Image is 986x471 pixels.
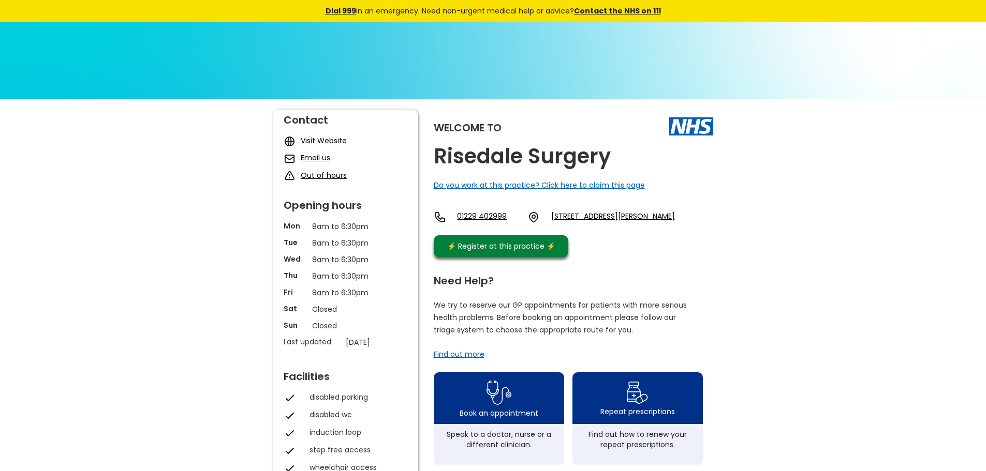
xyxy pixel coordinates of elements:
[284,366,408,382] div: Facilities
[310,427,403,437] div: induction loop
[284,237,307,248] p: Tue
[310,392,403,402] div: disabled parking
[255,5,731,17] div: in an emergency. Need non-urgent medical help or advice?
[434,211,446,223] img: telephone icon
[284,195,408,210] div: Opening hours
[301,135,347,146] a: Visit Website
[312,270,379,282] p: 8am to 6:30pm
[284,303,307,314] p: Sat
[284,270,307,281] p: Thu
[457,211,519,223] a: 01229 402999
[346,337,413,348] p: [DATE]
[312,303,379,315] p: Closed
[527,211,540,223] img: practice location icon
[551,211,675,223] a: [STREET_ADDRESS][PERSON_NAME]
[434,349,484,359] a: Find out more
[312,237,379,249] p: 8am to 6:30pm
[578,429,698,450] div: Find out how to renew your repeat prescriptions.
[284,110,408,125] div: Contact
[574,6,661,16] a: Contact the NHS on 111
[669,117,713,135] img: The NHS logo
[284,287,307,297] p: Fri
[310,409,403,420] div: disabled wc
[284,135,296,147] img: globe icon
[434,270,703,286] div: Need Help?
[284,153,296,164] img: mail icon
[284,254,307,264] p: Wed
[434,235,568,257] a: ⚡️ Register at this practice ⚡️
[434,372,564,465] a: book appointment icon Book an appointmentSpeak to a doctor, nurse or a different clinician.
[312,287,379,298] p: 8am to 6:30pm
[312,320,379,331] p: Closed
[284,170,296,182] img: exclamation icon
[301,153,330,163] a: Email us
[460,408,538,418] div: Book an appointment
[312,254,379,265] p: 8am to 6:30pm
[487,377,511,408] img: book appointment icon
[284,320,307,330] p: Sun
[301,170,347,180] a: Out of hours
[434,123,502,133] div: Welcome to
[326,6,356,16] a: Dial 999
[434,299,687,336] p: We try to reserve our GP appointments for patients with more serious health problems. Before book...
[310,445,403,455] div: step free access
[439,429,559,450] div: Speak to a doctor, nurse or a different clinician.
[626,379,649,406] img: repeat prescription icon
[600,406,675,417] div: Repeat prescriptions
[572,372,703,465] a: repeat prescription iconRepeat prescriptionsFind out how to renew your repeat prescriptions.
[434,145,611,168] h2: Risedale Surgery
[434,180,645,190] a: Do you work at this practice? Click here to claim this page
[284,221,307,231] p: Mon
[442,240,561,252] div: ⚡️ Register at this practice ⚡️
[312,221,379,232] p: 8am to 6:30pm
[284,337,341,347] p: Last updated:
